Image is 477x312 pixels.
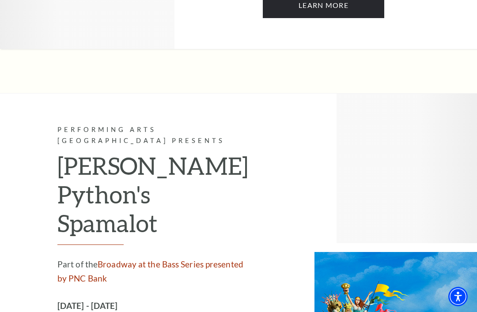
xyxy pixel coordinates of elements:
strong: [DATE] - [DATE] [57,301,118,311]
p: Part of the [57,257,248,286]
h2: [PERSON_NAME] Python's Spamalot [57,151,248,244]
a: Broadway at the Bass Series presented by PNC Bank [57,259,243,283]
div: Accessibility Menu [448,287,468,306]
p: Performing Arts [GEOGRAPHIC_DATA] Presents [57,124,248,147]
